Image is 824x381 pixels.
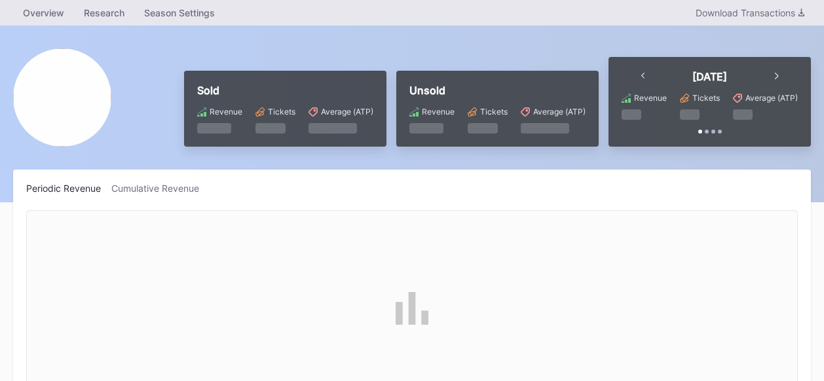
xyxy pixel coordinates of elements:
[74,3,134,22] a: Research
[268,107,295,117] div: Tickets
[409,84,586,97] div: Unsold
[13,3,74,22] a: Overview
[321,107,373,117] div: Average (ATP)
[210,107,242,117] div: Revenue
[533,107,586,117] div: Average (ATP)
[134,3,225,22] a: Season Settings
[111,183,210,194] div: Cumulative Revenue
[422,107,455,117] div: Revenue
[692,93,720,103] div: Tickets
[745,93,798,103] div: Average (ATP)
[197,84,373,97] div: Sold
[26,183,111,194] div: Periodic Revenue
[692,70,727,83] div: [DATE]
[696,7,804,18] div: Download Transactions
[634,93,667,103] div: Revenue
[480,107,508,117] div: Tickets
[689,4,811,22] button: Download Transactions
